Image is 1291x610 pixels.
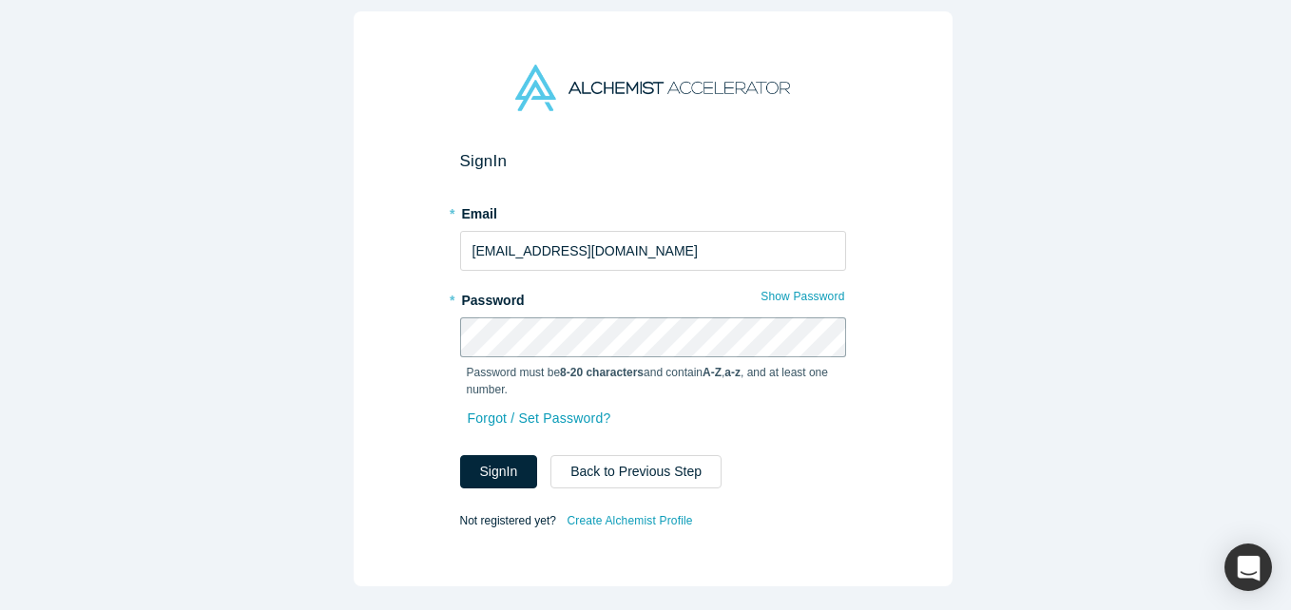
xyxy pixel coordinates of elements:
[760,284,845,309] button: Show Password
[550,455,722,488] button: Back to Previous Step
[566,508,693,533] a: Create Alchemist Profile
[460,151,846,171] h2: Sign In
[467,364,839,398] p: Password must be and contain , , and at least one number.
[460,455,538,488] button: SignIn
[460,198,846,224] label: Email
[560,366,644,379] strong: 8-20 characters
[724,366,741,379] strong: a-z
[460,284,846,311] label: Password
[467,402,612,435] a: Forgot / Set Password?
[703,366,722,379] strong: A-Z
[460,514,556,527] span: Not registered yet?
[515,65,789,111] img: Alchemist Accelerator Logo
